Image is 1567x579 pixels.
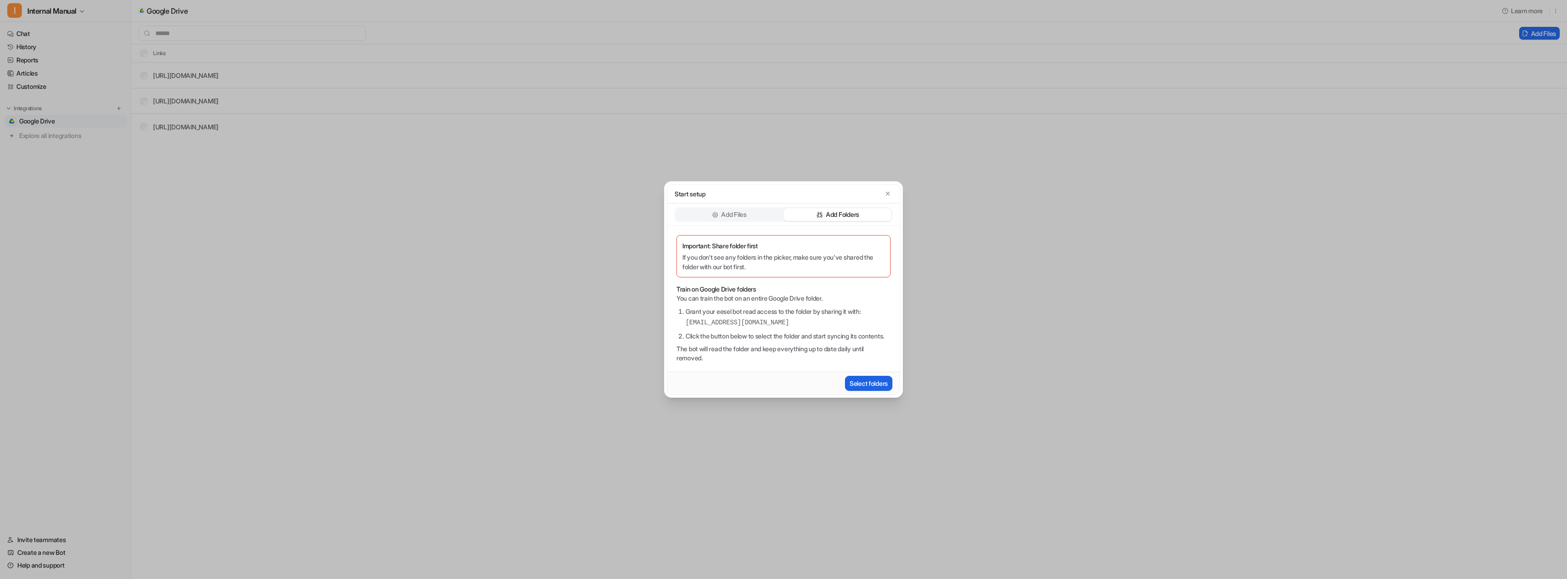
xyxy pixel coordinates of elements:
[676,294,891,303] p: You can train the bot on an entire Google Drive folder.
[682,252,885,272] p: If you don't see any folders in the picker, make sure you've shared the folder with our bot first.
[686,331,891,341] li: Click the button below to select the folder and start syncing its contents.
[721,210,746,219] p: Add Files
[686,318,891,328] pre: [EMAIL_ADDRESS][DOMAIN_NAME]
[675,189,706,199] p: Start setup
[686,307,891,328] li: Grant your eesel bot read access to the folder by sharing it with:
[676,344,891,363] p: The bot will read the folder and keep everything up to date daily until removed.
[682,241,885,251] p: Important: Share folder first
[845,376,892,391] button: Select folders
[826,210,859,219] p: Add Folders
[676,285,891,294] p: Train on Google Drive folders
